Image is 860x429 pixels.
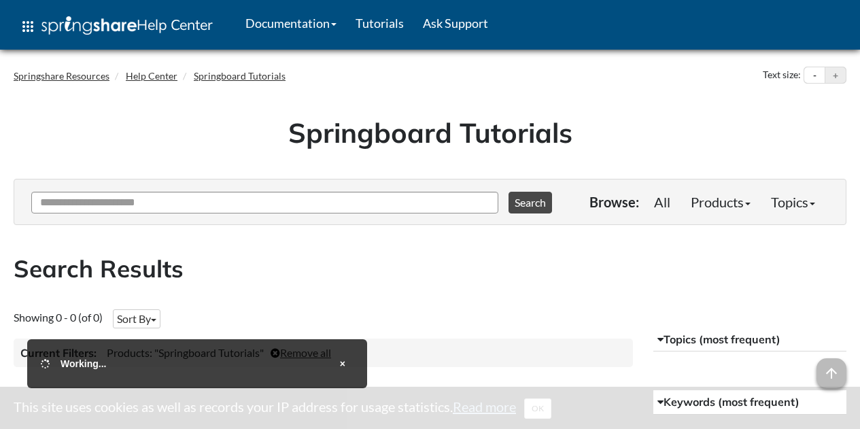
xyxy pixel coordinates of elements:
[14,70,109,82] a: Springshare Resources
[236,6,346,40] a: Documentation
[589,192,639,211] p: Browse:
[20,18,36,35] span: apps
[61,358,106,369] span: Working...
[509,192,552,213] button: Search
[41,16,137,35] img: Springshare
[653,328,846,352] button: Topics (most frequent)
[804,67,825,84] button: Decrease text size
[681,188,761,216] a: Products
[137,16,213,33] span: Help Center
[126,70,177,82] a: Help Center
[816,358,846,388] span: arrow_upward
[653,390,846,415] button: Keywords (most frequent)
[24,114,836,152] h1: Springboard Tutorials
[10,6,222,47] a: apps Help Center
[113,309,160,328] button: Sort By
[761,188,825,216] a: Topics
[816,360,846,376] a: arrow_upward
[413,6,498,40] a: Ask Support
[346,6,413,40] a: Tutorials
[644,188,681,216] a: All
[20,345,97,360] h3: Current Filters
[194,70,286,82] a: Springboard Tutorials
[332,353,354,375] button: Close
[14,311,103,324] span: Showing 0 - 0 (of 0)
[14,252,846,286] h2: Search Results
[760,67,804,84] div: Text size:
[825,67,846,84] button: Increase text size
